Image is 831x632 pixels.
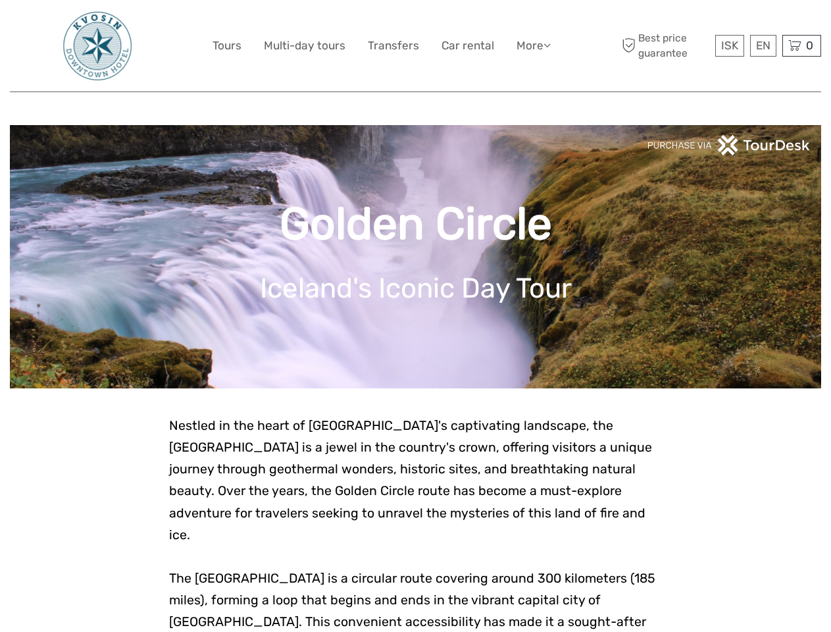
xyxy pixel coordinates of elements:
a: More [516,36,551,55]
a: Tours [213,36,241,55]
span: Best price guarantee [618,31,712,60]
span: Nestled in the heart of [GEOGRAPHIC_DATA]'s captivating landscape, the [GEOGRAPHIC_DATA] is a jew... [169,418,652,542]
div: EN [750,35,776,57]
img: PurchaseViaTourDeskwhite.png [647,135,811,155]
a: Multi-day tours [264,36,345,55]
a: Transfers [368,36,419,55]
h1: Iceland's Iconic Day Tour [30,272,801,305]
span: ISK [721,39,738,52]
img: 48-093e29fa-b2a2-476f-8fe8-72743a87ce49_logo_big.jpg [62,10,133,82]
a: Car rental [441,36,494,55]
h1: Golden Circle [30,197,801,251]
span: 0 [804,39,815,52]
